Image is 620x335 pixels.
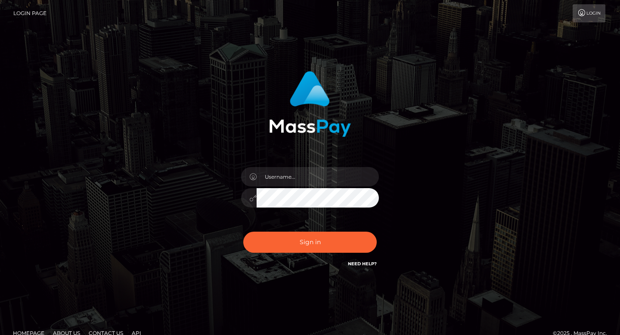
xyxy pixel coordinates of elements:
[243,232,377,253] button: Sign in
[269,71,351,137] img: MassPay Login
[348,261,377,267] a: Need Help?
[13,4,46,22] a: Login Page
[257,167,379,186] input: Username...
[573,4,605,22] a: Login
